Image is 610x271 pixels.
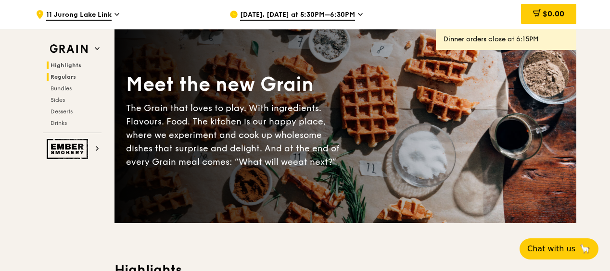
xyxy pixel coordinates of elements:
[51,85,72,92] span: Bundles
[47,139,91,159] img: Ember Smokery web logo
[240,10,355,21] span: [DATE], [DATE] at 5:30PM–6:30PM
[520,238,598,259] button: Chat with us🦙
[51,74,76,80] span: Regulars
[126,72,345,98] div: Meet the new Grain
[293,157,336,167] span: eat next?”
[51,108,73,115] span: Desserts
[126,101,345,169] div: The Grain that loves to play. With ingredients. Flavours. Food. The kitchen is our happy place, w...
[51,97,65,103] span: Sides
[51,62,81,69] span: Highlights
[543,9,564,18] span: $0.00
[527,243,575,255] span: Chat with us
[579,243,591,255] span: 🦙
[444,35,569,44] div: Dinner orders close at 6:15PM
[47,40,91,58] img: Grain web logo
[46,10,112,21] span: 11 Jurong Lake Link
[51,120,67,126] span: Drinks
